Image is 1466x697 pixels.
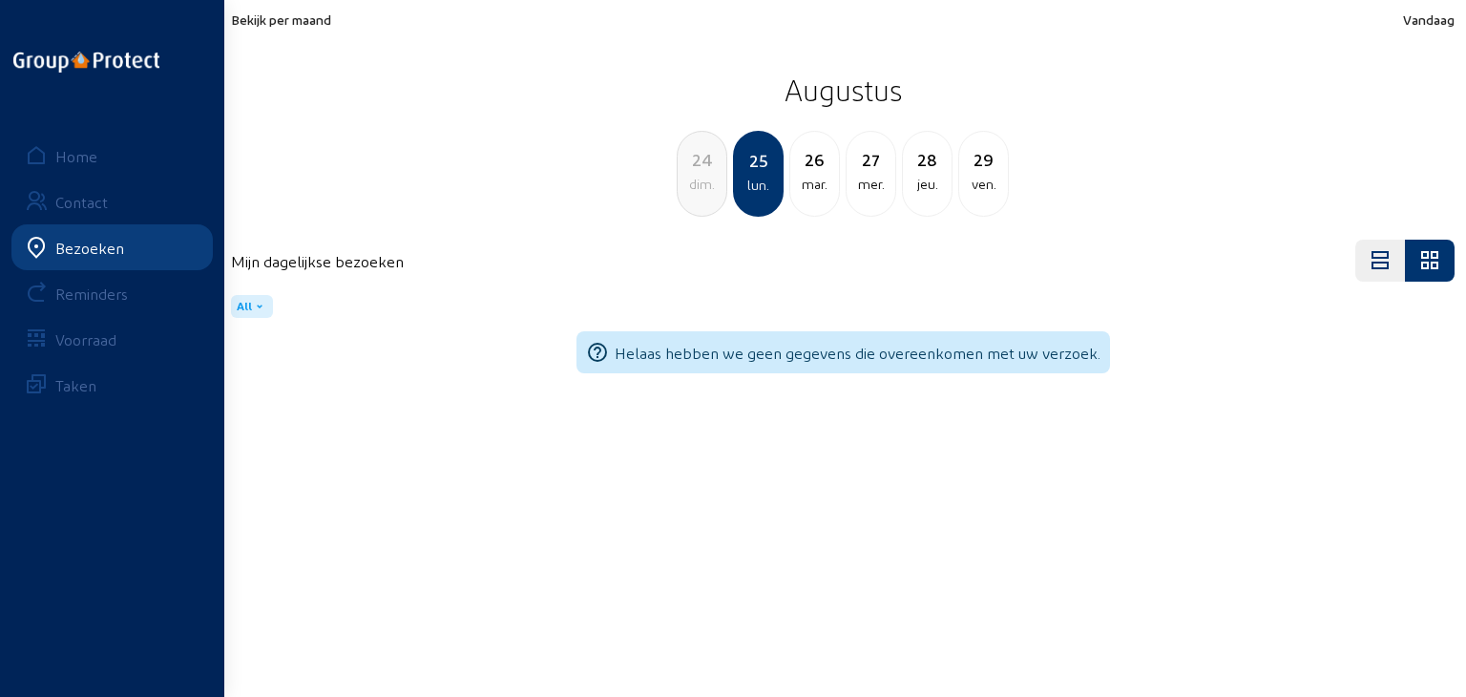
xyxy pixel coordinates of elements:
[959,173,1008,196] div: ven.
[55,376,96,394] div: Taken
[13,52,159,73] img: logo-oneline.png
[11,179,213,224] a: Contact
[231,11,331,28] span: Bekijk per maand
[790,146,839,173] div: 26
[678,173,726,196] div: dim.
[11,224,213,270] a: Bezoeken
[55,330,116,348] div: Voorraad
[615,344,1100,362] span: Helaas hebben we geen gegevens die overeenkomen met uw verzoek.
[237,299,252,314] span: All
[55,239,124,257] div: Bezoeken
[959,146,1008,173] div: 29
[735,147,782,174] div: 25
[790,173,839,196] div: mar.
[231,66,1455,114] h2: Augustus
[847,146,895,173] div: 27
[903,146,952,173] div: 28
[903,173,952,196] div: jeu.
[11,316,213,362] a: Voorraad
[847,173,895,196] div: mer.
[1403,11,1455,28] span: Vandaag
[11,133,213,179] a: Home
[586,341,609,364] mat-icon: help_outline
[55,193,108,211] div: Contact
[11,362,213,408] a: Taken
[55,285,128,303] div: Reminders
[678,146,726,173] div: 24
[11,270,213,316] a: Reminders
[735,174,782,197] div: lun.
[231,252,404,270] h4: Mijn dagelijkse bezoeken
[55,147,97,165] div: Home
